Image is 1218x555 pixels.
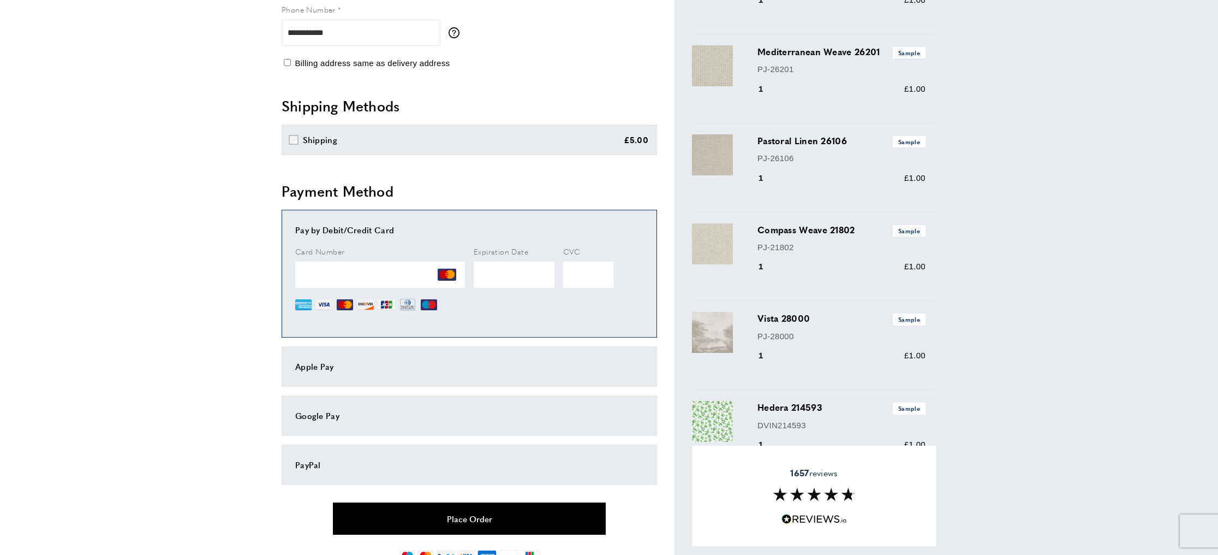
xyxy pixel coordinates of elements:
h2: Payment Method [282,181,657,201]
h3: Vista 28000 [757,312,926,325]
div: 1 [757,260,779,273]
span: Sample [893,136,926,147]
div: Pay by Debit/Credit Card [295,223,643,237]
span: £1.00 [904,173,926,182]
input: Billing address same as delivery address [284,59,291,66]
div: PayPal [295,458,643,471]
button: Place Order [333,503,606,535]
span: Sample [893,47,926,58]
div: Apple Pay [295,360,643,373]
iframe: Secure Credit Card Frame - CVV [563,262,614,288]
strong: 1657 [790,467,809,479]
p: PJ-21802 [757,241,926,254]
div: 1 [757,82,779,96]
h2: Shipping Methods [282,96,657,116]
img: AE.png [295,297,312,313]
span: £1.00 [904,84,926,93]
p: PJ-26106 [757,152,926,165]
img: Mediterranean Weave 26201 [692,45,733,86]
span: Phone Number [282,4,336,15]
span: £1.00 [904,351,926,360]
iframe: Secure Credit Card Frame - Credit Card Number [295,262,465,288]
span: Expiration Date [474,246,528,257]
img: Reviews section [773,488,855,501]
span: Billing address same as delivery address [295,58,450,68]
span: Sample [893,225,926,237]
div: Google Pay [295,409,643,422]
button: More information [449,27,465,38]
iframe: Secure Credit Card Frame - Expiration Date [474,262,554,288]
img: MI.png [421,297,437,313]
span: reviews [790,468,838,479]
img: MC.png [438,265,456,284]
img: DN.png [399,297,416,313]
h3: Compass Weave 21802 [757,223,926,237]
span: Card Number [295,246,344,257]
span: £1.00 [904,440,926,449]
span: CVC [563,246,581,257]
h3: Pastoral Linen 26106 [757,134,926,147]
p: PJ-26201 [757,63,926,76]
div: £5.00 [624,133,649,146]
div: Shipping [303,133,337,146]
p: PJ-28000 [757,330,926,343]
img: Pastoral Linen 26106 [692,134,733,175]
h3: Hedera 214593 [757,401,926,414]
img: JCB.png [378,297,395,313]
img: Hedera 214593 [692,401,733,442]
span: £1.00 [904,262,926,271]
div: 1 [757,349,779,362]
img: Compass Weave 21802 [692,223,733,264]
div: 1 [757,172,779,185]
img: Reviews.io 5 stars [781,514,847,524]
img: MC.png [337,297,353,313]
p: DVIN214593 [757,419,926,432]
img: Vista 28000 [692,312,733,353]
h3: Mediterranean Weave 26201 [757,45,926,58]
span: Sample [893,403,926,414]
img: VI.png [316,297,332,313]
span: Sample [893,314,926,325]
img: DI.png [357,297,374,313]
div: 1 [757,438,779,451]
